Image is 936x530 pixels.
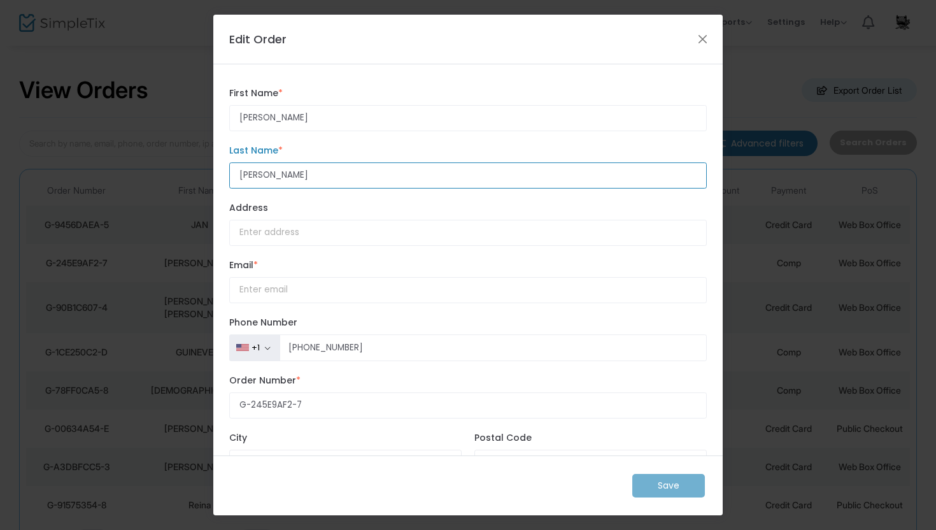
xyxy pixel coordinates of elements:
input: Enter email [229,277,707,303]
input: Enter address [229,220,707,246]
input: Enter Order Number [229,392,707,419]
label: Email [229,259,707,272]
label: Last Name [229,144,707,157]
label: Phone Number [229,316,707,329]
label: Order Number [229,374,707,387]
input: Postal Code [474,450,707,476]
input: Phone Number [280,334,707,361]
label: First Name [229,87,707,100]
input: Enter last name [229,162,707,189]
h4: Edit Order [229,31,287,48]
button: +1 [229,334,280,361]
label: City [229,431,462,445]
div: +1 [252,343,260,353]
input: Enter first name [229,105,707,131]
label: Postal Code [474,431,707,445]
label: Address [229,201,707,215]
input: City [229,450,462,476]
button: Close [695,31,711,47]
